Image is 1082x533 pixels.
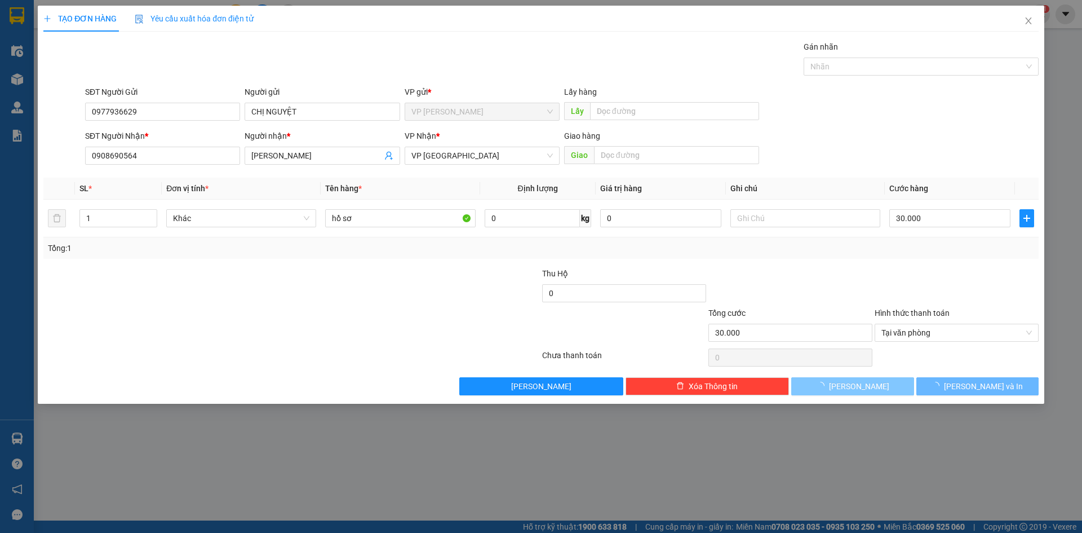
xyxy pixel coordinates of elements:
[590,102,759,120] input: Dọc đường
[384,151,393,160] span: user-add
[580,209,591,227] span: kg
[600,209,721,227] input: 0
[708,309,746,318] span: Tổng cước
[564,146,594,164] span: Giao
[173,210,309,227] span: Khác
[730,209,880,227] input: Ghi Chú
[48,242,418,254] div: Tổng: 1
[144,218,157,227] span: Decrease Value
[817,382,829,390] span: loading
[881,324,1032,341] span: Tại văn phòng
[875,309,950,318] label: Hình thức thanh toán
[411,147,553,164] span: VP Đà Lạt
[564,87,597,96] span: Lấy hàng
[166,184,209,193] span: Đơn vị tính
[459,377,623,395] button: [PERSON_NAME]
[135,15,144,24] img: icon
[85,86,240,98] div: SĐT Người Gửi
[804,42,838,51] label: Gán nhãn
[325,209,475,227] input: VD: Bàn, Ghế
[245,130,400,142] div: Người nhận
[144,210,157,218] span: Increase Value
[829,380,889,393] span: [PERSON_NAME]
[1013,6,1044,37] button: Close
[626,377,790,395] button: deleteXóa Thông tin
[1026,329,1032,336] span: close-circle
[564,131,600,140] span: Giao hàng
[1024,16,1033,25] span: close
[564,102,590,120] span: Lấy
[916,377,1039,395] button: [PERSON_NAME] và In
[600,184,642,193] span: Giá trị hàng
[148,212,154,218] span: up
[944,380,1023,393] span: [PERSON_NAME] và In
[689,380,738,393] span: Xóa Thông tin
[325,184,362,193] span: Tên hàng
[676,382,684,391] span: delete
[43,15,51,23] span: plus
[405,131,436,140] span: VP Nhận
[511,380,571,393] span: [PERSON_NAME]
[405,86,560,98] div: VP gửi
[542,269,568,278] span: Thu Hộ
[726,178,885,200] th: Ghi chú
[135,14,254,23] span: Yêu cầu xuất hóa đơn điện tử
[518,184,558,193] span: Định lượng
[43,14,117,23] span: TẠO ĐƠN HÀNG
[791,377,914,395] button: [PERSON_NAME]
[148,219,154,226] span: down
[85,130,240,142] div: SĐT Người Nhận
[1019,209,1034,227] button: plus
[932,382,944,390] span: loading
[889,184,928,193] span: Cước hàng
[245,86,400,98] div: Người gửi
[541,349,707,369] div: Chưa thanh toán
[411,103,553,120] span: VP Phan Thiết
[1020,214,1034,223] span: plus
[79,184,88,193] span: SL
[594,146,759,164] input: Dọc đường
[48,209,66,227] button: delete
